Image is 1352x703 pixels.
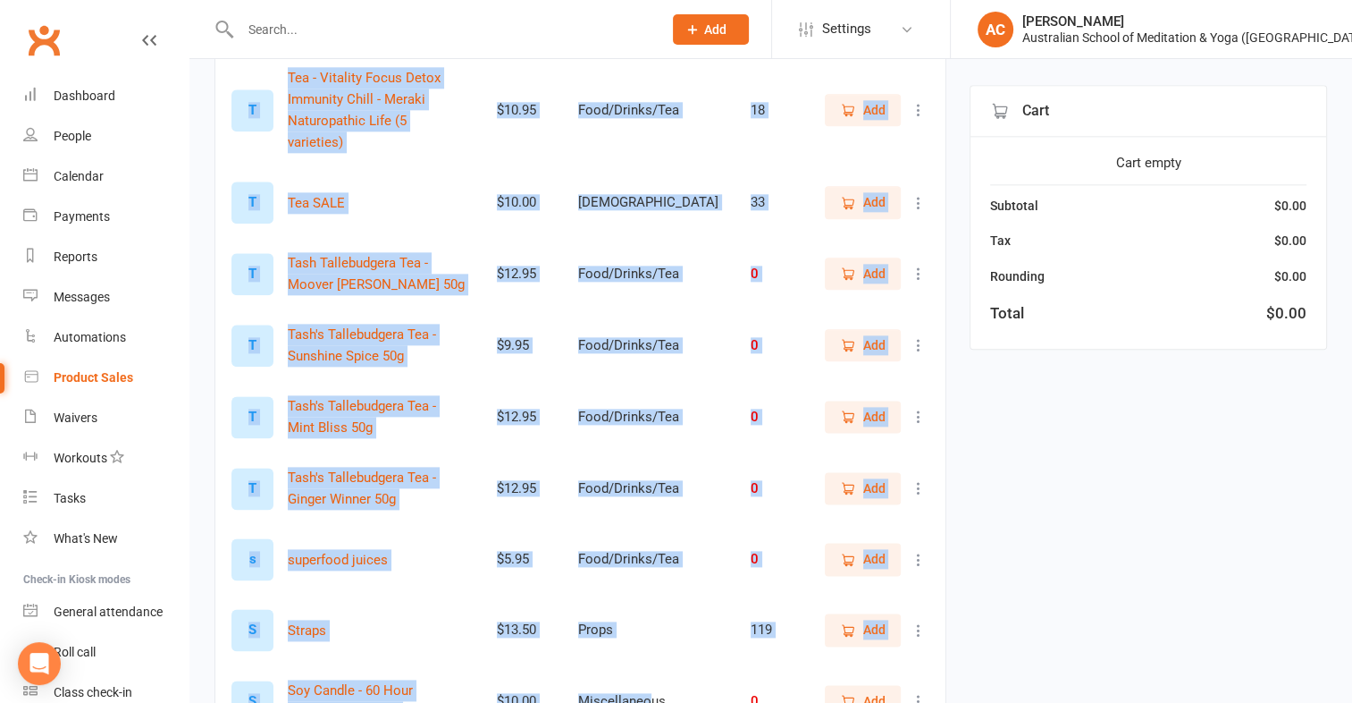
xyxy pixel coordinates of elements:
[23,318,189,358] a: Automations
[23,398,189,438] a: Waivers
[990,152,1306,174] div: Cart empty
[231,182,273,224] div: Set product image
[578,267,718,282] div: Food/Drinks/Tea
[990,196,1038,216] div: Subtotal
[18,642,61,685] div: Open Intercom Messenger
[288,192,345,214] button: Tea SALE
[54,129,91,143] div: People
[231,396,273,438] div: Set product image
[288,252,465,295] button: Tash Tallebudgera Tea - Moover [PERSON_NAME] 50g
[288,549,388,571] button: superfood juices
[751,481,790,496] div: 0
[54,531,118,546] div: What's New
[990,231,1011,250] div: Tax
[825,401,901,433] button: Add
[231,468,273,510] div: Set product image
[54,605,163,619] div: General attendance
[54,290,110,304] div: Messages
[978,12,1013,47] div: AC
[863,549,886,569] span: Add
[54,491,86,505] div: Tasks
[23,277,189,318] a: Messages
[23,358,189,398] a: Product Sales
[54,209,110,224] div: Payments
[23,76,189,116] a: Dashboard
[825,329,901,361] button: Add
[54,250,97,264] div: Reports
[751,267,790,282] div: 0
[23,116,189,157] a: People
[54,411,97,425] div: Waivers
[23,197,189,237] a: Payments
[288,67,465,153] button: Tea - Vitality Focus Detox Immunity Chill - Meraki Naturopathic Life (5 varieties)
[288,395,465,438] button: Tash's Tallebudgera Tea - Mint Bliss 50g
[23,592,189,632] a: General attendance kiosk mode
[497,481,546,496] div: $12.95
[825,94,901,126] button: Add
[578,338,718,353] div: Food/Drinks/Tea
[578,623,718,638] div: Props
[54,370,133,385] div: Product Sales
[825,614,901,646] button: Add
[578,552,718,567] div: Food/Drinks/Tea
[825,543,901,575] button: Add
[578,481,718,496] div: Food/Drinks/Tea
[751,410,790,425] div: 0
[578,195,718,210] div: [DEMOGRAPHIC_DATA]
[990,301,1024,326] div: Total
[863,620,886,639] span: Add
[704,22,726,37] span: Add
[863,407,886,427] span: Add
[23,632,189,673] a: Roll call
[231,538,273,580] div: Set product image
[578,103,718,118] div: Food/Drinks/Tea
[288,467,465,510] button: Tash's Tallebudgera Tea - Ginger Winner 50g
[497,338,546,353] div: $9.95
[23,157,189,197] a: Calendar
[970,86,1326,137] div: Cart
[231,325,273,367] div: Set product image
[497,103,546,118] div: $10.95
[288,620,326,641] button: Straps
[497,623,546,638] div: $13.50
[23,237,189,277] a: Reports
[288,324,465,367] button: Tash's Tallebudgera Tea - Sunshine Spice 50g
[54,645,96,659] div: Roll call
[863,264,886,284] span: Add
[54,451,107,465] div: Workouts
[751,103,790,118] div: 18
[751,552,790,567] div: 0
[1266,301,1306,326] div: $0.00
[863,335,886,355] span: Add
[751,195,790,210] div: 33
[578,410,718,425] div: Food/Drinks/Tea
[54,89,115,103] div: Dashboard
[54,330,126,344] div: Automations
[863,192,886,212] span: Add
[1274,267,1306,286] div: $0.00
[822,9,871,49] span: Settings
[231,253,273,295] div: Set product image
[825,258,901,290] button: Add
[23,438,189,479] a: Workouts
[673,14,749,45] button: Add
[751,623,790,638] div: 119
[497,552,546,567] div: $5.95
[21,18,66,63] a: Clubworx
[1274,231,1306,250] div: $0.00
[54,169,104,183] div: Calendar
[235,17,650,42] input: Search...
[825,186,901,218] button: Add
[1274,196,1306,216] div: $0.00
[990,267,1045,286] div: Rounding
[751,338,790,353] div: 0
[231,609,273,651] div: Set product image
[497,410,546,425] div: $12.95
[863,100,886,120] span: Add
[231,89,273,131] div: Set product image
[825,472,901,504] button: Add
[23,519,189,559] a: What's New
[497,267,546,282] div: $12.95
[863,479,886,498] span: Add
[497,195,546,210] div: $10.00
